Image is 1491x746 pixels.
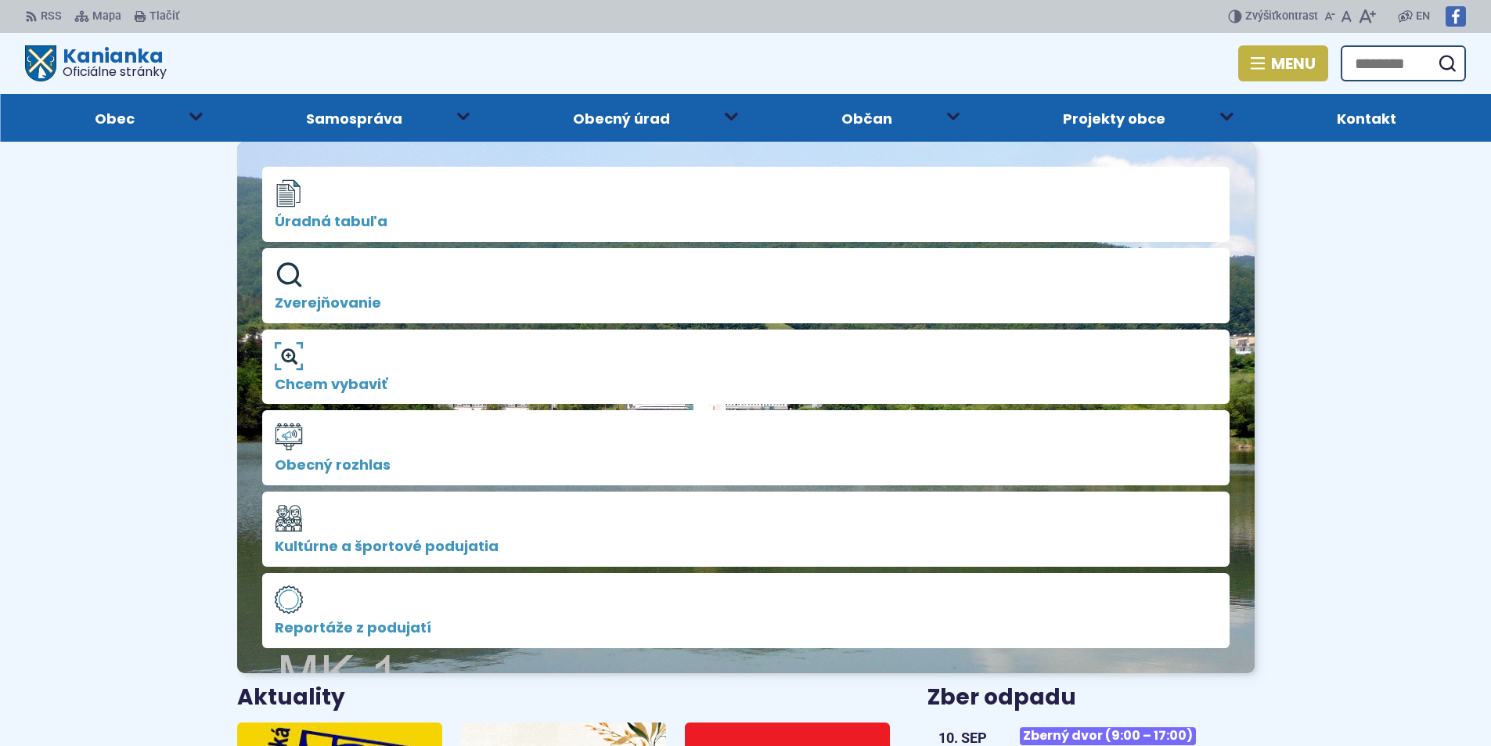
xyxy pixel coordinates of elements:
button: Menu [1238,45,1328,81]
img: Prejsť na Facebook stránku [1446,6,1466,27]
span: Tlačiť [149,10,179,23]
a: EN [1413,7,1433,26]
a: Chcem vybaviť [262,330,1230,405]
a: Samospráva [236,94,473,142]
h1: Kanianka [56,46,167,78]
span: Kultúrne a športové podujatia [275,539,1217,554]
span: Obecný rozhlas [275,457,1217,473]
a: Kultúrne a športové podujatia [262,492,1230,567]
span: Obec [95,94,135,142]
span: 10. sep [938,731,987,745]
a: Úradná tabuľa [262,167,1230,242]
span: RSS [41,7,62,26]
a: Obecný rozhlas [262,410,1230,485]
a: Občan [772,94,963,142]
span: Zvýšiť [1245,9,1276,23]
span: Úradná tabuľa [275,214,1217,229]
span: Zverejňovanie [275,295,1217,311]
button: Otvoriť podmenu pre [178,100,214,132]
span: Oficiálne stránky [63,66,167,78]
a: Reportáže z podujatí [262,573,1230,648]
a: Obec [25,94,205,142]
span: Chcem vybaviť [275,377,1217,392]
span: Obecný úrad [573,94,670,142]
a: Projekty obce [993,94,1236,142]
button: Otvoriť podmenu pre [935,100,971,132]
span: EN [1416,7,1430,26]
span: Reportáže z podujatí [275,620,1217,636]
a: Logo Kanianka, prejsť na domovskú stránku. [25,45,167,81]
h3: Zber odpadu [927,686,1254,710]
img: Prejsť na domovskú stránku [25,45,56,81]
span: kontrast [1245,10,1318,23]
a: Zverejňovanie [262,248,1230,323]
button: Otvoriť podmenu pre [714,100,750,132]
span: Občan [841,94,892,142]
a: Kontakt [1267,94,1467,142]
span: Zberný dvor (9:00 – 17:00) [1020,727,1196,745]
span: Menu [1271,57,1316,70]
span: Mapa [92,7,121,26]
span: Kontakt [1337,94,1396,142]
span: Samospráva [306,94,402,142]
span: Projekty obce [1063,94,1165,142]
h3: Aktuality [237,686,345,710]
a: Obecný úrad [503,94,740,142]
button: Otvoriť podmenu pre [1209,100,1245,132]
button: Otvoriť podmenu pre [445,100,481,132]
